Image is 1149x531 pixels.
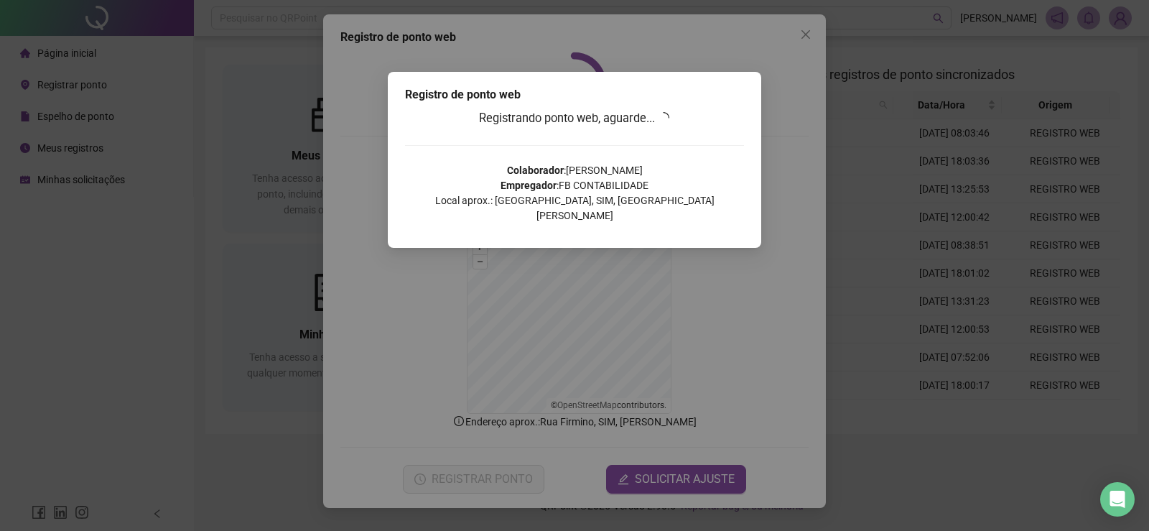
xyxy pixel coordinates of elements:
div: Registro de ponto web [405,86,744,103]
div: Open Intercom Messenger [1100,482,1135,517]
strong: Colaborador [507,165,564,176]
strong: Empregador [501,180,557,191]
p: : [PERSON_NAME] : FB CONTABILIDADE Local aprox.: [GEOGRAPHIC_DATA], SIM, [GEOGRAPHIC_DATA][PERSON... [405,163,744,223]
h3: Registrando ponto web, aguarde... [405,109,744,128]
span: loading [656,110,672,126]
